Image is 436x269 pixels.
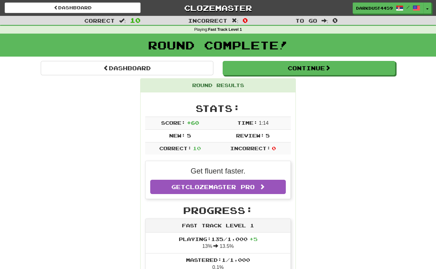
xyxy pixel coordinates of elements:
[187,132,191,138] span: 5
[146,219,290,233] div: Fast Track Level 1
[169,132,185,138] span: New:
[353,2,424,14] a: DarkDust4459 /
[332,16,338,24] span: 0
[249,236,257,242] span: + 5
[130,16,141,24] span: 10
[295,17,317,24] span: To go
[236,132,264,138] span: Review:
[145,205,291,216] h2: Progress:
[2,39,434,51] h1: Round Complete!
[223,61,395,75] button: Continue
[259,120,268,126] span: 1 : 14
[150,2,286,13] a: Clozemaster
[150,166,286,176] p: Get fluent faster.
[185,183,255,190] span: Clozemaster Pro
[161,120,185,126] span: Score:
[188,17,227,24] span: Incorrect
[208,27,242,32] strong: Fast Track Level 1
[145,103,291,114] h2: Stats:
[243,16,248,24] span: 0
[84,17,115,24] span: Correct
[356,5,393,11] span: DarkDust4459
[193,145,201,151] span: 10
[159,145,192,151] span: Correct:
[232,18,239,23] span: :
[322,18,328,23] span: :
[186,257,250,263] span: Mastered: 1 / 1,000
[179,236,257,242] span: Playing: 135 / 1,000
[119,18,126,23] span: :
[41,61,213,75] a: Dashboard
[187,120,199,126] span: + 60
[230,145,270,151] span: Incorrect:
[141,79,295,92] div: Round Results
[146,233,290,254] li: 13% 13.5%
[266,132,270,138] span: 5
[237,120,257,126] span: Time:
[150,180,286,194] a: GetClozemaster Pro
[406,5,410,9] span: /
[272,145,276,151] span: 0
[5,2,141,13] a: Dashboard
